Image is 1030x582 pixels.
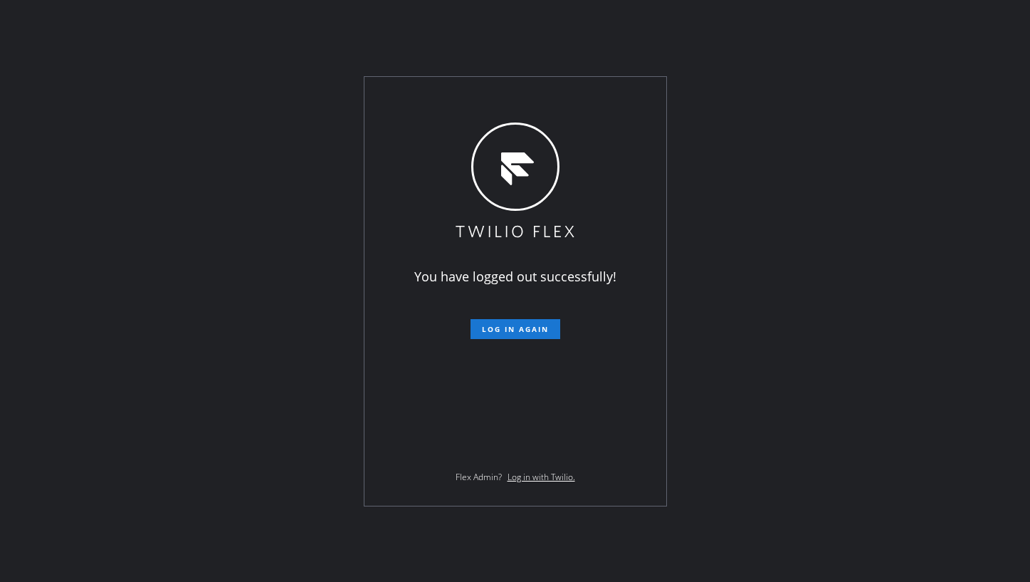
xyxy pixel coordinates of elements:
span: Flex Admin? [456,471,502,483]
span: You have logged out successfully! [414,268,616,285]
a: Log in with Twilio. [508,471,575,483]
button: Log in again [471,319,560,339]
span: Log in again [482,324,549,334]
